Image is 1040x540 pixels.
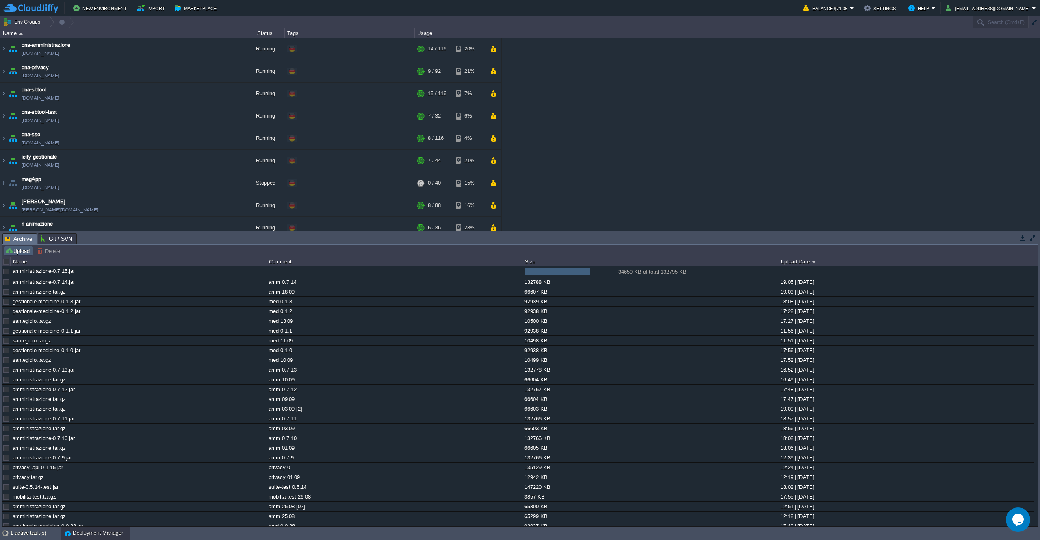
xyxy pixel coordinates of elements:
div: 132766 KB [522,433,778,443]
div: privacy 01 09 [266,472,522,482]
div: 7 / 32 [428,105,441,127]
a: santegidio.tar.gz [13,337,51,344]
div: 92939 KB [522,297,778,306]
div: amm 03 09 [266,424,522,433]
a: ri-animazione [22,220,53,228]
button: Env Groups [3,16,43,28]
div: 18:06 | [DATE] [778,443,1033,453]
div: 17:48 | [DATE] [778,385,1033,394]
div: privacy 0 [266,463,522,472]
div: 7 / 44 [428,150,441,172]
div: 21% [456,150,483,172]
a: amministrazione.tar.gz [13,377,66,383]
div: amm 09 09 [266,394,522,404]
img: AMDAwAAAACH5BAEAAAAALAAAAAABAAEAAAICRAEAOw== [0,127,7,149]
a: gestionale-medicine-0.1.2.jar [13,308,80,314]
div: amm 10 09 [266,375,522,384]
img: AMDAwAAAACH5BAEAAAAALAAAAAABAAEAAAICRAEAOw== [0,83,7,105]
a: amministrazione-0.7.11.jar [13,416,75,422]
div: 18:57 | [DATE] [778,414,1033,423]
div: Size [523,257,778,266]
div: 9 / 92 [428,60,441,82]
div: 18:08 | [DATE] [778,297,1033,306]
div: amm 0.7.13 [266,365,522,375]
div: 66607 KB [522,287,778,296]
div: amm 0.7.10 [266,433,522,443]
span: Git / SVN [41,234,72,244]
a: cna-privacy [22,63,49,72]
button: Import [137,3,167,13]
img: AMDAwAAAACH5BAEAAAAALAAAAAABAAEAAAICRAEAOw== [0,194,7,216]
img: AMDAwAAAACH5BAEAAAAALAAAAAABAAEAAAICRAEAOw== [7,38,19,60]
div: Running [244,38,285,60]
a: cna-sso [22,131,40,139]
div: amm 25 08 [02] [266,502,522,511]
a: gestionale-medicine-0.1.1.jar [13,328,80,334]
a: amministrazione-0.7.14.jar [13,279,75,285]
a: amministrazione.tar.gz [13,445,66,451]
img: AMDAwAAAACH5BAEAAAAALAAAAAABAAEAAAICRAEAOw== [7,105,19,127]
div: 17:55 | [DATE] [778,492,1033,501]
a: amministrazione.tar.gz [13,425,66,431]
span: [PERSON_NAME] [22,198,65,206]
div: 17:47 | [DATE] [778,394,1033,404]
a: gestionale-medicine-0.1.3.jar [13,298,80,305]
div: 92938 KB [522,307,778,316]
div: 132767 KB [522,385,778,394]
div: 17:28 | [DATE] [778,307,1033,316]
div: 7% [456,83,483,105]
button: Delete [37,247,63,255]
div: Running [244,60,285,82]
div: amministrazione-0.7.15.jar [11,266,266,276]
img: AMDAwAAAACH5BAEAAAAALAAAAAABAAEAAAICRAEAOw== [7,60,19,82]
a: icity-gestionale [22,153,57,161]
img: AMDAwAAAACH5BAEAAAAALAAAAAABAAEAAAICRAEAOw== [7,172,19,194]
div: 4% [456,127,483,149]
div: Running [244,83,285,105]
div: suite-test 0.5.14 [266,482,522,492]
div: Running [244,105,285,127]
div: Usage [415,28,501,38]
a: amministrazione-0.7.9.jar [13,455,72,461]
div: med 0.1.3 [266,297,522,306]
button: Help [908,3,932,13]
img: AMDAwAAAACH5BAEAAAAALAAAAAABAAEAAAICRAEAOw== [19,33,23,35]
div: 8 / 116 [428,127,444,149]
div: 21% [456,60,483,82]
button: Deployment Manager [65,529,123,537]
span: cna-amministrazione [22,41,70,49]
div: 65300 KB [522,502,778,511]
div: amm 03 09 [2] [266,404,522,414]
a: [DOMAIN_NAME] [22,72,59,80]
a: gestionale-medicine-0.0.38.jar [13,523,83,529]
a: magApp [22,175,41,183]
img: AMDAwAAAACH5BAEAAAAALAAAAAABAAEAAAICRAEAOw== [7,83,19,105]
button: Marketplace [175,3,219,13]
div: 12:19 | [DATE] [778,472,1033,482]
img: AMDAwAAAACH5BAEAAAAALAAAAAABAAEAAAICRAEAOw== [0,172,7,194]
a: amministrazione.tar.gz [13,513,66,519]
div: Name [1,28,244,38]
a: privacy.tar.gz [13,474,44,480]
div: med 0.1.2 [266,307,522,316]
div: 6% [456,105,483,127]
div: 16% [456,194,483,216]
div: 23% [456,217,483,239]
button: Upload [5,247,32,255]
a: cna-sbtool-test [22,108,57,116]
img: AMDAwAAAACH5BAEAAAAALAAAAAABAAEAAAICRAEAOw== [0,150,7,172]
a: amministrazione-0.7.12.jar [13,386,75,392]
div: 18:08 | [DATE] [778,433,1033,443]
img: AMDAwAAAACH5BAEAAAAALAAAAAABAAEAAAICRAEAOw== [7,194,19,216]
div: 12942 KB [522,472,778,482]
div: mobilta-test 26 08 [266,492,522,501]
div: Running [244,127,285,149]
div: med 0.0.38 [266,521,522,531]
div: med 13 09 [266,316,522,326]
div: amm 01 09 [266,443,522,453]
div: 65299 KB [522,512,778,521]
a: santegidio.tar.gz [13,318,51,324]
